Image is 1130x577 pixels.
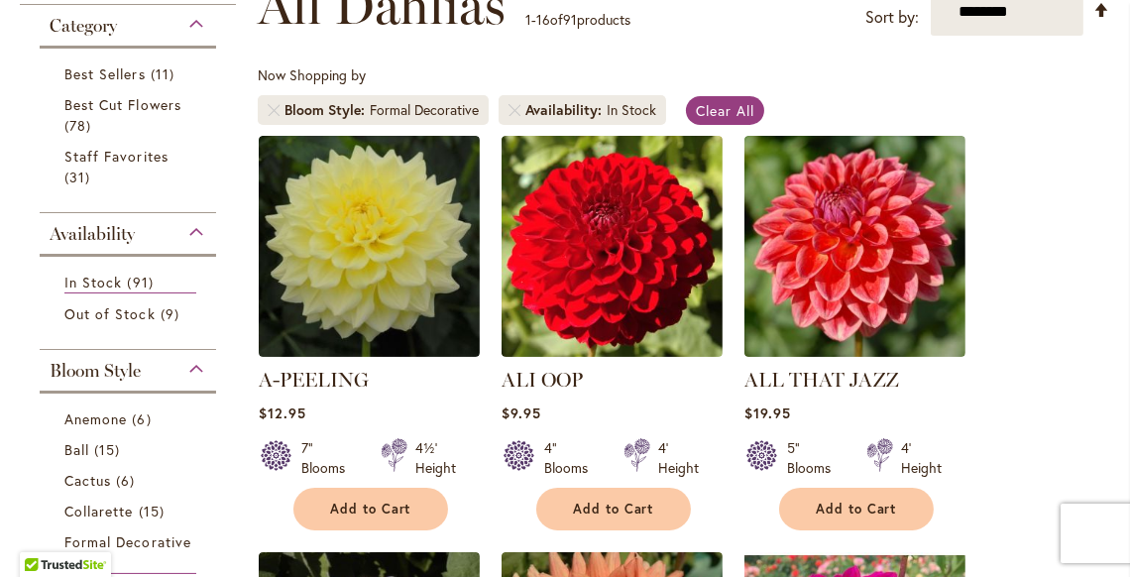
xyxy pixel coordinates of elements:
[779,488,934,530] button: Add to Cart
[64,439,196,460] a: Ball 15
[544,438,600,478] div: 4" Blooms
[50,15,117,37] span: Category
[132,408,156,429] span: 6
[370,100,479,120] div: Formal Decorative
[94,439,125,460] span: 15
[901,438,942,478] div: 4' Height
[284,100,370,120] span: Bloom Style
[64,115,96,136] span: 78
[744,368,899,392] a: ALL THAT JAZZ
[64,531,196,574] a: Formal Decorative 91
[64,63,196,84] a: Best Sellers
[259,368,369,392] a: A-PEELING
[64,147,169,166] span: Staff Favorites
[64,532,191,551] span: Formal Decorative
[151,63,179,84] span: 11
[502,136,723,357] img: ALI OOP
[64,94,196,136] a: Best Cut Flowers
[525,4,630,36] p: - of products
[330,501,411,518] span: Add to Cart
[536,488,691,530] button: Add to Cart
[816,501,897,518] span: Add to Cart
[686,96,764,125] a: Clear All
[258,65,366,84] span: Now Shopping by
[502,342,723,361] a: ALI OOP
[536,10,550,29] span: 16
[64,408,196,429] a: Anemone 6
[64,273,122,291] span: In Stock
[50,360,141,382] span: Bloom Style
[525,100,607,120] span: Availability
[744,342,965,361] a: ALL THAT JAZZ
[744,404,791,422] span: $19.95
[64,303,196,324] a: Out of Stock 9
[607,100,656,120] div: In Stock
[696,101,754,120] span: Clear All
[64,146,196,187] a: Staff Favorites
[563,10,577,29] span: 91
[502,404,541,422] span: $9.95
[15,507,70,562] iframe: Launch Accessibility Center
[259,404,306,422] span: $12.95
[64,64,146,83] span: Best Sellers
[259,342,480,361] a: A-Peeling
[64,167,95,187] span: 31
[658,438,699,478] div: 4' Height
[64,501,196,521] a: Collarette 15
[139,501,169,521] span: 15
[64,470,196,491] a: Cactus 6
[293,488,448,530] button: Add to Cart
[415,438,456,478] div: 4½' Height
[64,409,127,428] span: Anemone
[301,438,357,478] div: 7" Blooms
[64,304,156,323] span: Out of Stock
[787,438,843,478] div: 5" Blooms
[64,440,89,459] span: Ball
[525,10,531,29] span: 1
[64,502,134,520] span: Collarette
[64,95,181,114] span: Best Cut Flowers
[127,272,158,292] span: 91
[744,136,965,357] img: ALL THAT JAZZ
[508,104,520,116] a: Remove Availability In Stock
[259,136,480,357] img: A-Peeling
[161,303,184,324] span: 9
[50,223,135,245] span: Availability
[64,272,196,293] a: In Stock 91
[502,368,583,392] a: ALI OOP
[116,470,140,491] span: 6
[268,104,280,116] a: Remove Bloom Style Formal Decorative
[64,471,111,490] span: Cactus
[573,501,654,518] span: Add to Cart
